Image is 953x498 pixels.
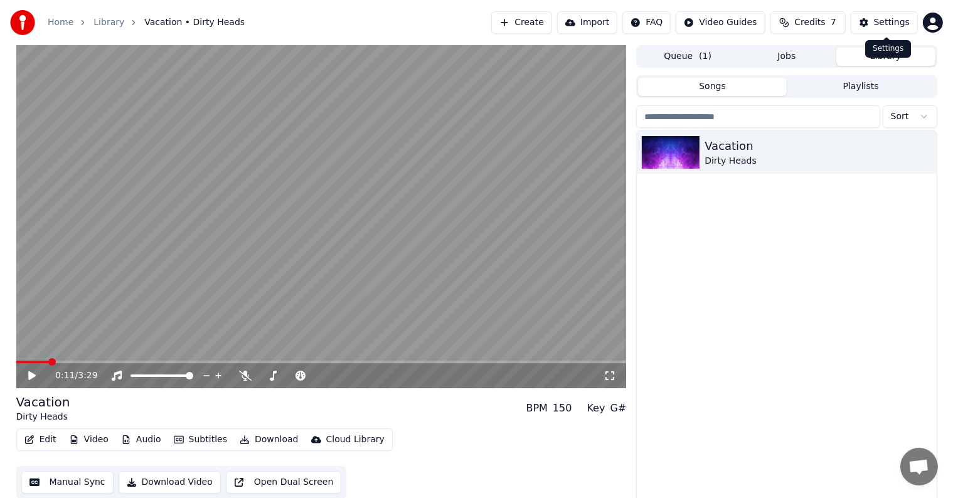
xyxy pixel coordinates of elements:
a: Открытый чат [900,448,938,485]
span: Sort [891,110,909,123]
div: Dirty Heads [705,155,931,167]
button: Open Dual Screen [226,471,342,494]
span: ( 1 ) [699,50,711,63]
div: Vacation [705,137,931,155]
a: Library [93,16,124,29]
div: Settings [874,16,910,29]
button: Manual Sync [21,471,114,494]
button: Edit [19,431,61,448]
div: 150 [553,401,572,416]
div: Cloud Library [326,433,385,446]
button: Queue [638,48,737,66]
button: Jobs [737,48,836,66]
div: Key [587,401,605,416]
button: Download Video [119,471,221,494]
span: 3:29 [78,369,97,382]
div: Vacation [16,393,70,411]
span: 0:11 [55,369,75,382]
span: Credits [794,16,825,29]
button: FAQ [622,11,671,34]
div: Settings [865,40,911,58]
span: 7 [831,16,836,29]
button: Subtitles [169,431,232,448]
button: Video [64,431,114,448]
button: Create [491,11,552,34]
button: Library [836,48,935,66]
nav: breadcrumb [48,16,245,29]
img: youka [10,10,35,35]
button: Import [557,11,617,34]
div: G# [610,401,627,416]
button: Playlists [787,78,935,96]
button: Settings [851,11,918,34]
button: Audio [116,431,166,448]
button: Songs [638,78,787,96]
div: BPM [526,401,548,416]
button: Download [235,431,304,448]
span: Vacation • Dirty Heads [144,16,245,29]
div: Dirty Heads [16,411,70,423]
div: / [55,369,85,382]
a: Home [48,16,73,29]
button: Credits7 [770,11,846,34]
button: Video Guides [676,11,765,34]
